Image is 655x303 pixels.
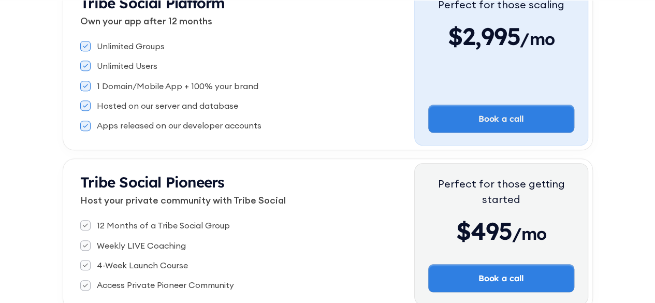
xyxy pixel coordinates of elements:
[80,193,414,207] p: Host your private community with Tribe Social
[80,173,224,191] strong: Tribe Social Pioneers
[428,176,574,207] div: Perfect for those getting started
[97,259,188,271] div: 4-Week Launch Course
[97,240,186,251] div: Weekly LIVE Coaching
[438,21,564,52] div: $2,995
[80,14,414,28] p: Own your app after 12 months
[520,28,555,54] span: /mo
[97,100,238,111] div: Hosted on our server and database
[97,120,261,131] div: Apps released on our developer accounts
[428,105,574,133] a: Book a call
[97,220,230,231] div: 12 Months of a Tribe Social Group
[97,80,258,92] div: 1 Domain/Mobile App + 100% your brand
[97,279,234,291] div: Access Private Pioneer Community
[512,223,546,249] span: /mo
[428,264,574,292] a: Book a call
[97,60,157,71] div: Unlimited Users
[428,215,574,247] div: $495
[97,40,165,52] div: Unlimited Groups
